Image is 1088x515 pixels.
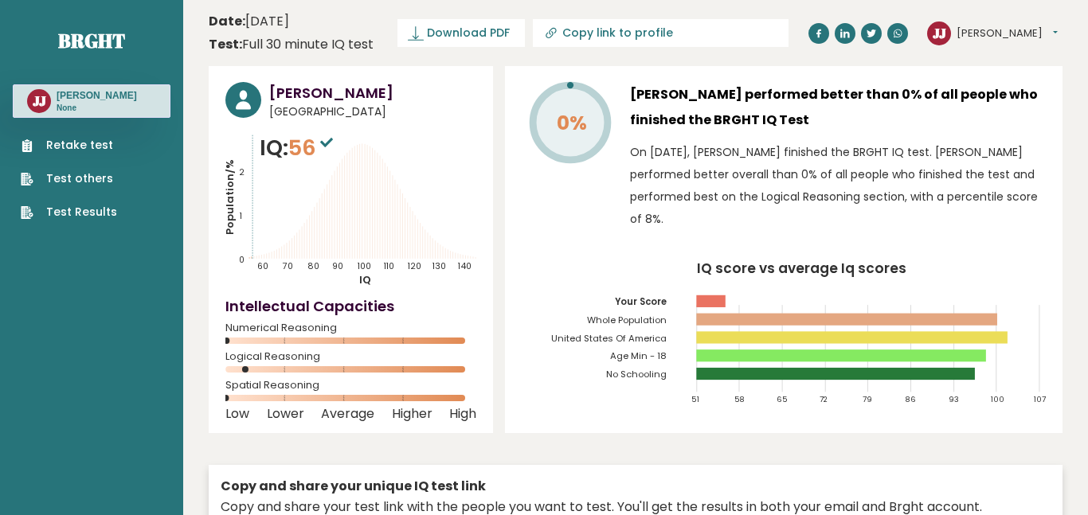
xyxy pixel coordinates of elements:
[57,89,137,102] h3: [PERSON_NAME]
[457,260,472,272] tspan: 140
[58,28,125,53] a: Brght
[222,159,237,235] tspan: Population/%
[209,12,289,31] time: [DATE]
[332,260,343,272] tspan: 90
[21,204,117,220] a: Test Results
[630,82,1046,133] h3: [PERSON_NAME] performed better than 0% of all people who finished the BRGHT IQ Test
[407,260,421,272] tspan: 120
[615,295,667,308] tspan: Your Score
[777,394,789,404] tspan: 65
[57,103,137,114] p: None
[225,382,476,388] span: Spatial Reasoning
[321,411,374,417] span: Average
[21,170,117,187] a: Test others
[606,368,667,380] tspan: No Schooling
[551,332,667,345] tspan: United States Of America
[257,260,268,272] tspan: 60
[21,137,117,154] a: Retake test
[691,394,699,404] tspan: 51
[33,92,46,110] text: JJ
[383,260,394,272] tspan: 110
[225,295,476,317] h4: Intellectual Capacities
[269,103,476,120] span: [GEOGRAPHIC_DATA]
[734,394,745,404] tspan: 58
[221,477,1051,496] div: Copy and share your unique IQ test link
[957,25,1058,41] button: [PERSON_NAME]
[225,353,476,360] span: Logical Reasoning
[282,260,293,272] tspan: 70
[933,23,946,41] text: JJ
[209,35,374,54] div: Full 30 minute IQ test
[209,12,245,30] b: Date:
[307,260,319,272] tspan: 80
[863,394,872,404] tspan: 79
[209,35,242,53] b: Test:
[949,394,959,404] tspan: 93
[357,260,371,272] tspan: 100
[991,394,1004,404] tspan: 100
[820,394,828,404] tspan: 72
[630,141,1046,230] p: On [DATE], [PERSON_NAME] finished the BRGHT IQ test. [PERSON_NAME] performed better overall than ...
[397,19,525,47] a: Download PDF
[239,167,245,179] tspan: 2
[260,132,337,164] p: IQ:
[239,210,242,222] tspan: 1
[1034,394,1046,404] tspan: 107
[239,254,245,266] tspan: 0
[360,272,372,287] tspan: IQ
[610,349,667,362] tspan: Age Min - 18
[427,25,510,41] span: Download PDF
[698,259,907,278] tspan: IQ score vs average Iq scores
[225,411,249,417] span: Low
[288,133,337,162] span: 56
[432,260,446,272] tspan: 130
[557,109,587,137] tspan: 0%
[269,82,476,103] h3: [PERSON_NAME]
[449,411,476,417] span: High
[392,411,432,417] span: Higher
[267,411,304,417] span: Lower
[225,325,476,331] span: Numerical Reasoning
[587,314,667,326] tspan: Whole Population
[906,394,916,404] tspan: 86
